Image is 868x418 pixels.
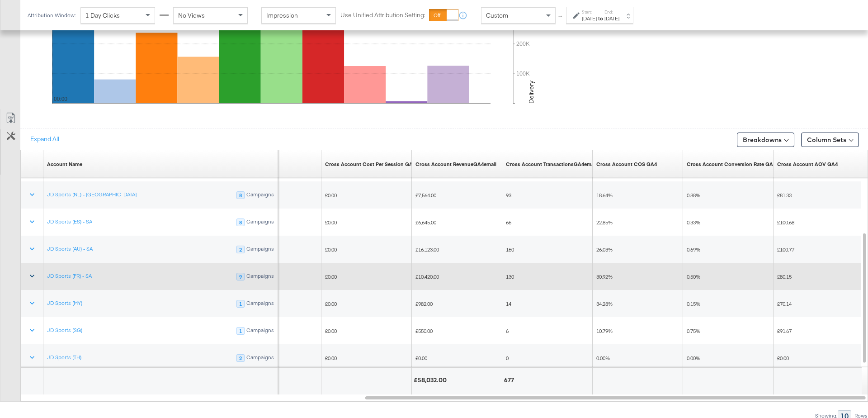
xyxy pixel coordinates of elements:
span: 10.79% [596,328,613,334]
div: 2 [236,354,245,362]
div: Cross Account Conversion Rate GA4 [687,161,776,168]
span: £16,123.00 [415,246,439,253]
a: JD Sports (ES) - SA [47,218,92,225]
span: £80.15 [777,273,792,280]
span: Custom [486,11,508,19]
span: £0.00 [415,355,427,361]
div: Campaigns [246,246,274,254]
span: 0.00% [687,355,700,361]
label: Start: [582,9,597,15]
span: 0.15% [687,300,700,307]
div: Campaigns [246,273,274,281]
span: £81.33 [777,192,792,199]
span: £0.00 [777,355,789,361]
div: £58,032.00 [414,376,449,385]
span: 0 [506,355,509,361]
a: Cross Account COS GA4 [596,161,657,168]
label: Use Unified Attribution Setting: [340,11,425,19]
text: Delivery [527,81,535,104]
a: Describe this metric [415,161,496,168]
span: 26.03% [596,246,613,253]
span: 160 [506,246,514,253]
div: 677 [504,376,517,385]
span: No Views [178,11,205,19]
span: 93 [506,192,511,199]
span: 0.88% [687,192,700,199]
a: Your ad account name [47,161,82,168]
div: 1 [236,300,245,308]
div: Campaigns [246,300,274,308]
button: Breakdowns [737,133,794,147]
span: 30.92% [596,273,613,280]
a: JD Sports (SG) [47,327,82,334]
span: £550.00 [415,328,433,334]
span: £0.00 [325,246,337,253]
div: Attribution Window: [27,12,76,19]
span: 14 [506,300,511,307]
span: 1 Day Clicks [85,11,120,19]
button: Expand All [24,131,66,147]
span: 22.85% [596,219,613,226]
div: Campaigns [246,354,274,362]
span: £0.00 [325,300,337,307]
div: Account Name [47,161,82,168]
span: 18.64% [596,192,613,199]
div: Cross Account RevenueGA4email [415,161,496,168]
span: £100.68 [777,219,794,226]
strong: to [597,15,604,22]
div: 1 [236,327,245,335]
a: Cross Account AOV GA4 [777,161,838,168]
span: 0.69% [687,246,700,253]
span: 34.28% [596,300,613,307]
a: JD Sports (FR) - SA [47,272,92,280]
span: £91.67 [777,328,792,334]
div: 8 [236,191,245,199]
div: Cross Account TransactionsGA4email [506,161,597,168]
span: £0.00 [325,273,337,280]
span: £0.00 [325,219,337,226]
span: £70.14 [777,300,792,307]
span: 0.50% [687,273,700,280]
div: 2 [236,246,245,254]
a: JD Sports (NL) - [GEOGRAPHIC_DATA] [47,191,137,198]
span: £0.00 [325,328,337,334]
div: 9 [236,273,245,281]
div: 8 [236,218,245,227]
span: £100.77 [777,246,794,253]
a: JD Sports (MY) [47,299,82,307]
div: [DATE] [604,15,619,22]
span: £10,420.00 [415,273,439,280]
span: £6,645.00 [415,219,436,226]
a: JD Sports (TH) [47,354,81,361]
span: 0.33% [687,219,700,226]
span: ↑ [557,15,565,19]
span: 130 [506,273,514,280]
div: Campaigns [246,191,274,199]
span: 0.00% [596,355,610,361]
span: £7,564.00 [415,192,436,199]
span: £982.00 [415,300,433,307]
a: Cross Account Conversion rate GA4 [687,161,776,168]
div: Campaigns [246,327,274,335]
span: £0.00 [325,355,337,361]
div: [DATE] [582,15,597,22]
span: £0.00 [325,192,337,199]
span: Impression [266,11,298,19]
a: Cross Account Cost Per Session GA4 [325,161,415,168]
span: 0.75% [687,328,700,334]
a: Describe this metric [506,161,597,168]
button: Column Sets [801,133,859,147]
label: End: [604,9,619,15]
span: 66 [506,219,511,226]
span: 6 [506,328,509,334]
a: JD Sports (AU) - SA [47,245,93,252]
div: Campaigns [246,218,274,227]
